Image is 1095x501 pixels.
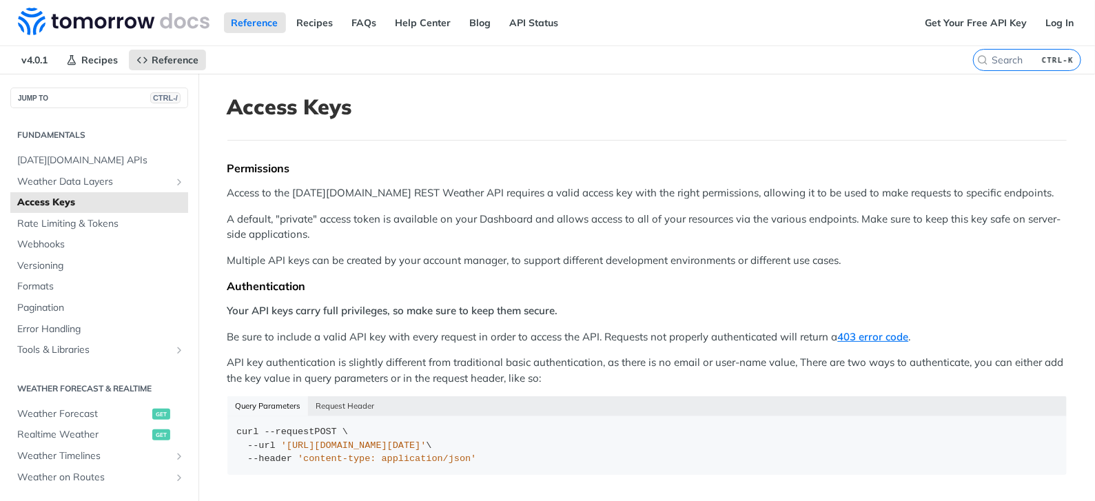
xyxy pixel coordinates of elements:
[17,343,170,357] span: Tools & Libraries
[227,253,1067,269] p: Multiple API keys can be created by your account manager, to support different development enviro...
[977,54,988,65] svg: Search
[152,409,170,420] span: get
[838,330,909,343] a: 403 error code
[388,12,459,33] a: Help Center
[227,329,1067,345] p: Be sure to include a valid API key with every request in order to access the API. Requests not pr...
[227,212,1067,243] p: A default, "private" access token is available on your Dashboard and allows access to all of your...
[152,54,198,66] span: Reference
[59,50,125,70] a: Recipes
[10,88,188,108] button: JUMP TOCTRL-/
[1038,53,1077,67] kbd: CTRL-K
[17,259,185,273] span: Versioning
[18,8,209,35] img: Tomorrow.io Weather API Docs
[10,446,188,467] a: Weather TimelinesShow subpages for Weather Timelines
[17,301,185,315] span: Pagination
[152,429,170,440] span: get
[227,185,1067,201] p: Access to the [DATE][DOMAIN_NAME] REST Weather API requires a valid access key with the right per...
[10,150,188,171] a: [DATE][DOMAIN_NAME] APIs
[10,192,188,213] a: Access Keys
[10,404,188,425] a: Weather Forecastget
[227,94,1067,119] h1: Access Keys
[281,440,427,451] span: '[URL][DOMAIN_NAME][DATE]'
[308,396,382,416] button: Request Header
[236,427,258,437] span: curl
[14,50,55,70] span: v4.0.1
[174,472,185,483] button: Show subpages for Weather on Routes
[17,154,185,167] span: [DATE][DOMAIN_NAME] APIs
[17,217,185,231] span: Rate Limiting & Tokens
[227,355,1067,386] p: API key authentication is slightly different from traditional basic authentication, as there is n...
[345,12,385,33] a: FAQs
[10,256,188,276] a: Versioning
[17,449,170,463] span: Weather Timelines
[129,50,206,70] a: Reference
[17,323,185,336] span: Error Handling
[265,427,315,437] span: --request
[174,451,185,462] button: Show subpages for Weather Timelines
[227,279,1067,293] div: Authentication
[10,319,188,340] a: Error Handling
[17,175,170,189] span: Weather Data Layers
[227,161,1067,175] div: Permissions
[917,12,1034,33] a: Get Your Free API Key
[10,425,188,445] a: Realtime Weatherget
[81,54,118,66] span: Recipes
[10,382,188,395] h2: Weather Forecast & realtime
[17,407,149,421] span: Weather Forecast
[10,129,188,141] h2: Fundamentals
[236,425,1057,466] div: POST \ \
[10,340,188,360] a: Tools & LibrariesShow subpages for Tools & Libraries
[10,276,188,297] a: Formats
[289,12,341,33] a: Recipes
[1038,12,1081,33] a: Log In
[17,280,185,294] span: Formats
[10,234,188,255] a: Webhooks
[17,471,170,484] span: Weather on Routes
[224,12,286,33] a: Reference
[17,196,185,209] span: Access Keys
[17,238,185,252] span: Webhooks
[10,172,188,192] a: Weather Data LayersShow subpages for Weather Data Layers
[10,467,188,488] a: Weather on RoutesShow subpages for Weather on Routes
[174,176,185,187] button: Show subpages for Weather Data Layers
[502,12,566,33] a: API Status
[174,345,185,356] button: Show subpages for Tools & Libraries
[150,92,181,103] span: CTRL-/
[247,440,276,451] span: --url
[462,12,499,33] a: Blog
[17,428,149,442] span: Realtime Weather
[10,298,188,318] a: Pagination
[10,214,188,234] a: Rate Limiting & Tokens
[227,304,558,317] strong: Your API keys carry full privileges, so make sure to keep them secure.
[298,453,476,464] span: 'content-type: application/json'
[247,453,292,464] span: --header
